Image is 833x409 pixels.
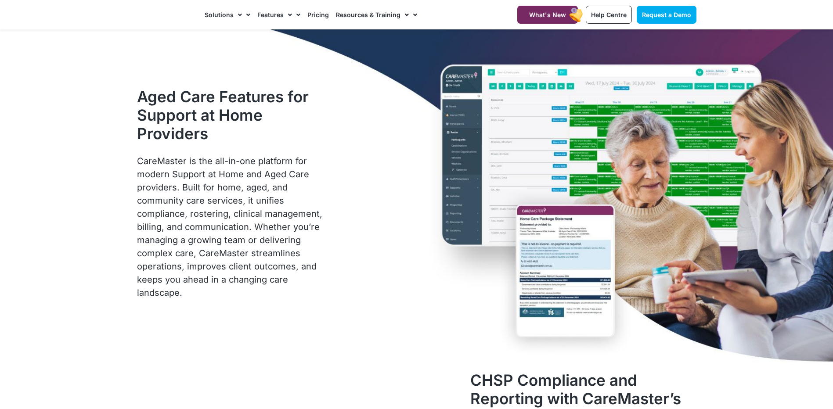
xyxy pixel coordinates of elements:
[137,154,327,299] p: CareMaster is the all-in-one platform for modern Support at Home and Aged Care providers. Built f...
[529,11,566,18] span: What's New
[591,11,627,18] span: Help Centre
[642,11,691,18] span: Request a Demo
[517,6,578,24] a: What's New
[637,6,696,24] a: Request a Demo
[137,87,327,143] h1: Aged Care Features for Support at Home Providers
[586,6,632,24] a: Help Centre
[137,8,196,22] img: CareMaster Logo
